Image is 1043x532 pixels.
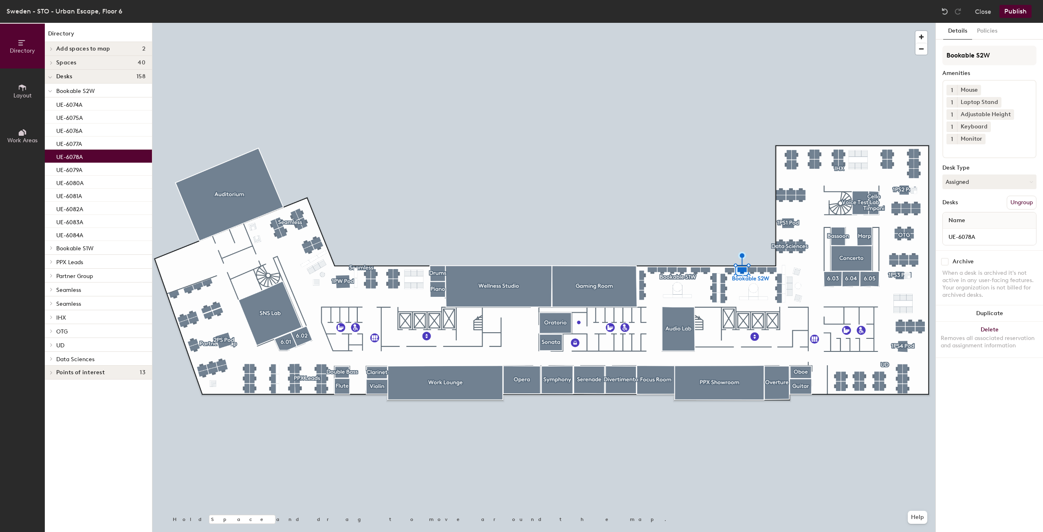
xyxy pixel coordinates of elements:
p: UE-6078A [56,151,83,161]
span: PPX Leads [56,259,83,266]
button: Help [908,511,927,524]
div: Desk Type [942,165,1036,171]
button: 1 [946,97,957,108]
span: Bookable S2W [56,88,95,95]
div: Adjustable Height [957,109,1014,120]
span: IHX [56,314,66,321]
p: UE-6079A [56,164,82,174]
button: Publish [999,5,1032,18]
p: UE-6084A [56,230,83,239]
span: 158 [136,73,145,80]
span: 2 [142,46,145,52]
span: Desks [56,73,72,80]
button: 1 [946,121,957,132]
button: Close [975,5,991,18]
span: Layout [13,92,32,99]
p: UE-6081A [56,190,82,200]
div: Archive [953,258,974,265]
div: When a desk is archived it's not active in any user-facing features. Your organization is not bil... [942,269,1036,299]
p: UE-6083A [56,216,83,226]
span: 1 [951,86,953,95]
button: Policies [972,23,1002,40]
div: Monitor [957,134,986,144]
p: UE-6080A [56,177,84,187]
span: Partner Group [56,273,93,280]
span: Seamless [56,287,81,294]
p: UE-6082A [56,203,83,213]
button: Assigned [942,174,1036,189]
div: Amenities [942,70,1036,77]
p: UE-6075A [56,112,83,121]
h1: Directory [45,29,152,42]
div: Sweden - STO - Urban Escape, Floor 6 [7,6,122,16]
span: 1 [951,98,953,107]
span: Directory [10,47,35,54]
button: Ungroup [1007,196,1036,210]
img: Undo [941,7,949,15]
p: UE-6074A [56,99,82,108]
span: Bookable S1W [56,245,94,252]
span: 1 [951,135,953,143]
span: Spaces [56,60,77,66]
button: 1 [946,134,957,144]
button: Duplicate [936,305,1043,322]
img: Redo [954,7,962,15]
div: Keyboard [957,121,991,132]
span: Data Sciences [56,356,95,363]
span: Work Areas [7,137,37,144]
span: Points of interest [56,369,105,376]
span: Add spaces to map [56,46,110,52]
span: 13 [140,369,145,376]
div: Laptop Stand [957,97,1001,108]
p: UE-6077A [56,138,82,148]
div: Removes all associated reservation and assignment information [941,335,1038,349]
span: 40 [138,60,145,66]
span: Name [944,213,969,228]
span: 1 [951,123,953,131]
div: Mouse [957,85,981,95]
div: Desks [942,199,958,206]
span: 1 [951,110,953,119]
span: Seamless [56,300,81,307]
p: UE-6076A [56,125,82,135]
button: 1 [946,85,957,95]
button: Details [943,23,972,40]
button: 1 [946,109,957,120]
span: UD [56,342,64,349]
button: DeleteRemoves all associated reservation and assignment information [936,322,1043,358]
span: OTG [56,328,68,335]
input: Unnamed desk [944,231,1034,243]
